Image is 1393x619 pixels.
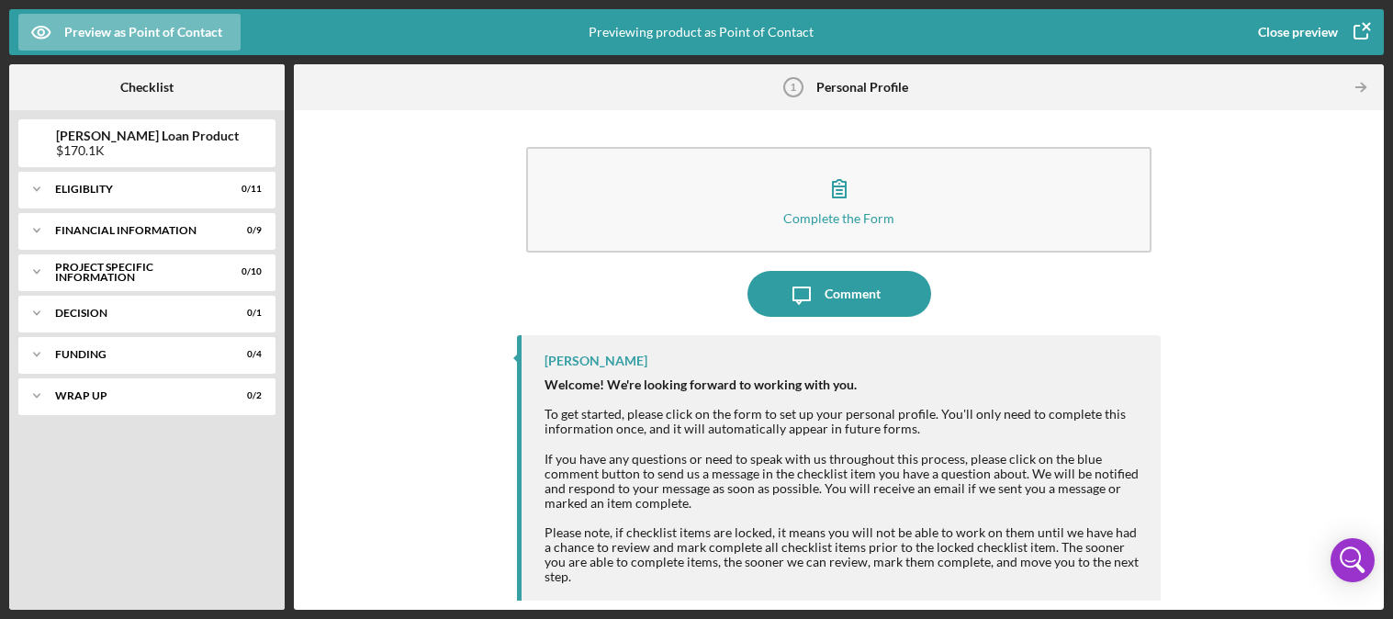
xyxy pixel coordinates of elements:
[55,225,216,236] div: Financial Information
[229,349,262,360] div: 0 / 4
[229,184,262,195] div: 0 / 11
[18,14,241,51] button: Preview as Point of Contact
[545,377,857,392] strong: Welcome! We're looking forward to working with you.
[783,211,894,225] div: Complete the Form
[545,377,1141,584] div: To get started, please click on the form to set up your personal profile. You'll only need to com...
[790,82,795,93] tspan: 1
[229,266,262,277] div: 0 / 10
[64,14,222,51] div: Preview as Point of Contact
[229,308,262,319] div: 0 / 1
[1258,14,1338,51] div: Close preview
[55,184,216,195] div: Eligiblity
[1331,538,1375,582] div: Open Intercom Messenger
[56,143,239,158] div: $170.1K
[120,80,174,95] b: Checklist
[526,147,1151,253] button: Complete the Form
[56,129,239,143] b: [PERSON_NAME] Loan Product
[55,262,216,283] div: PROJECT SPECIFIC INFORMATION
[1240,14,1384,51] button: Close preview
[229,390,262,401] div: 0 / 2
[747,271,931,317] button: Comment
[589,9,814,55] div: Previewing product as Point of Contact
[545,354,647,368] div: [PERSON_NAME]
[55,349,216,360] div: Funding
[825,271,881,317] div: Comment
[55,390,216,401] div: Wrap up
[55,308,216,319] div: Decision
[816,80,908,95] b: Personal Profile
[229,225,262,236] div: 0 / 9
